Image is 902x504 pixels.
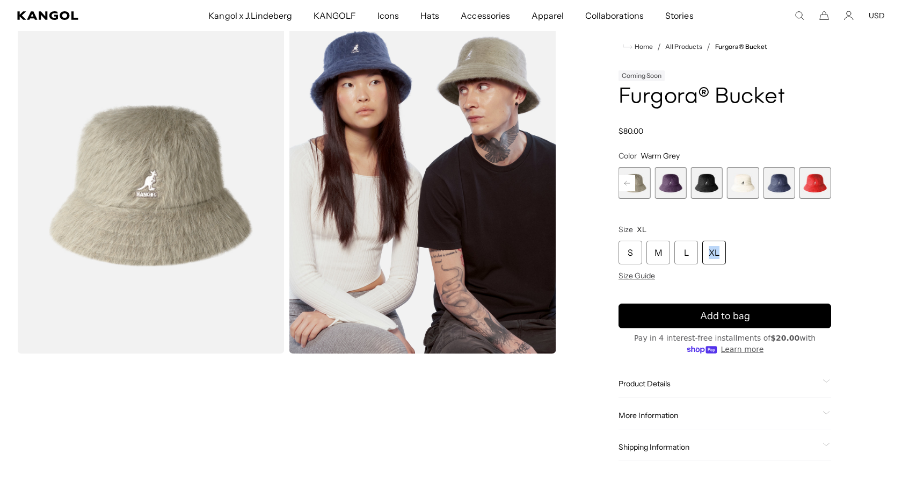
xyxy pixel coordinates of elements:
[799,167,831,199] div: 10 of 10
[17,11,137,20] a: Kangol
[619,70,665,81] div: Coming Soon
[763,167,795,199] label: Navy
[654,167,686,199] label: Deep Plum
[17,19,556,354] product-gallery: Gallery Viewer
[763,167,795,199] div: 9 of 10
[619,167,650,199] label: Warm Grey
[646,241,670,264] div: M
[619,225,633,234] span: Size
[700,309,750,323] span: Add to bag
[619,304,831,328] button: Add to bag
[674,241,698,264] div: L
[619,151,637,161] span: Color
[619,379,818,388] span: Product Details
[869,11,885,20] button: USD
[795,11,804,20] summary: Search here
[799,167,831,199] label: Scarlet
[619,442,818,452] span: Shipping Information
[727,167,759,199] div: 8 of 10
[632,43,653,51] span: Home
[665,43,702,51] a: All Products
[619,85,831,109] h1: Furgora® Bucket
[641,151,680,161] span: Warm Grey
[819,11,829,20] button: Cart
[654,167,686,199] div: 6 of 10
[619,241,642,264] div: S
[727,167,759,199] label: Ivory
[691,167,723,199] div: 7 of 10
[619,411,818,420] span: More Information
[637,225,646,234] span: XL
[619,40,831,53] nav: breadcrumbs
[715,43,767,51] a: Furgora® Bucket
[702,241,726,264] div: XL
[623,42,653,52] a: Home
[844,11,854,20] a: Account
[653,40,661,53] li: /
[619,271,655,280] span: Size Guide
[691,167,723,199] label: Black
[619,126,643,136] span: $80.00
[619,167,650,199] div: 5 of 10
[702,40,710,53] li: /
[17,19,285,354] img: color-warm-grey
